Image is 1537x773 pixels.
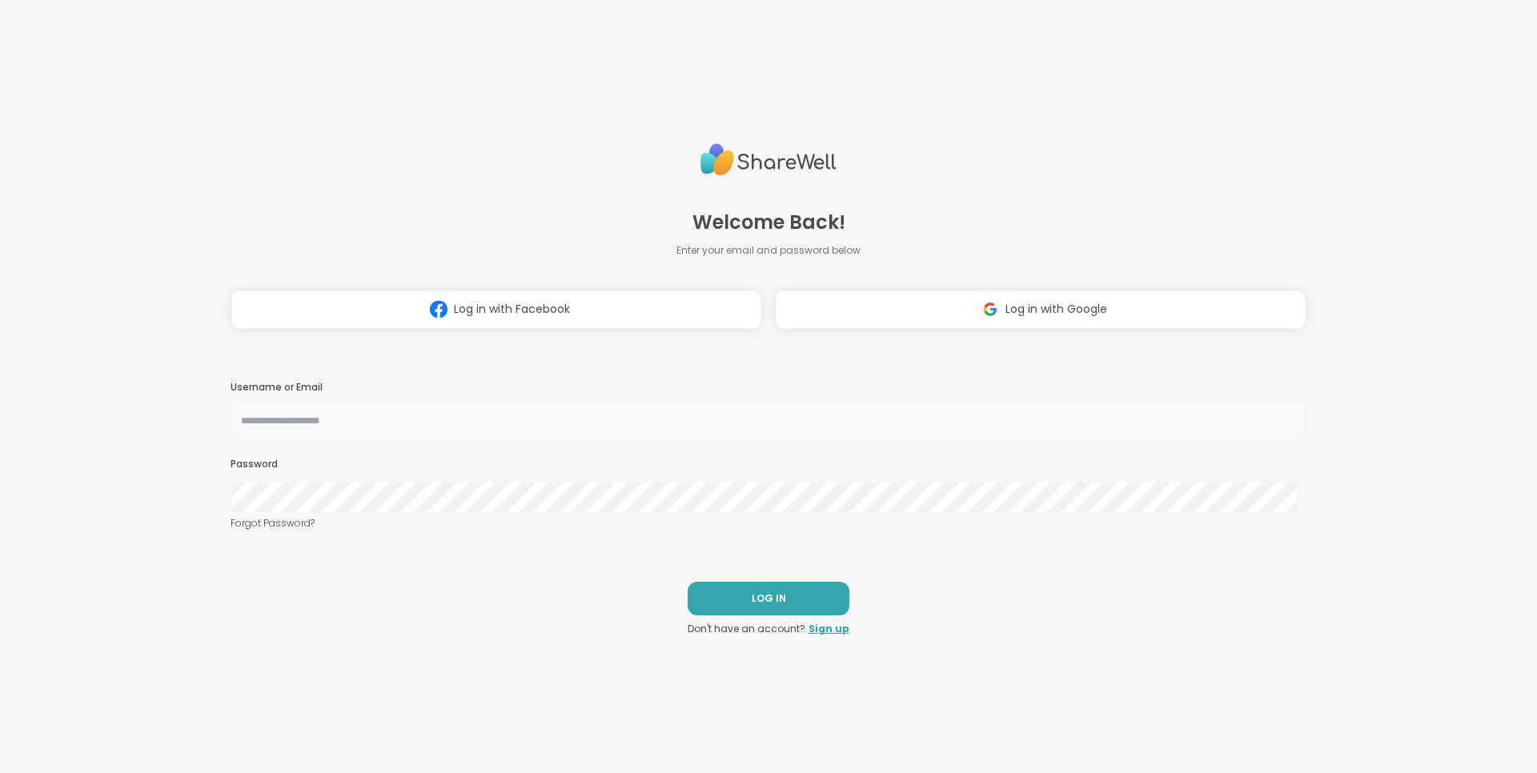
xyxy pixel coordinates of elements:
[423,294,454,324] img: ShareWell Logomark
[700,137,837,182] img: ShareWell Logo
[692,208,845,237] span: Welcome Back!
[688,582,849,615] button: LOG IN
[454,301,570,318] span: Log in with Facebook
[231,381,1306,395] h3: Username or Email
[1005,301,1107,318] span: Log in with Google
[231,290,762,330] button: Log in with Facebook
[752,591,786,606] span: LOG IN
[975,294,1005,324] img: ShareWell Logomark
[231,516,1306,531] a: Forgot Password?
[809,622,849,636] a: Sign up
[688,622,805,636] span: Don't have an account?
[231,458,1306,471] h3: Password
[676,243,861,258] span: Enter your email and password below
[775,290,1306,330] button: Log in with Google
